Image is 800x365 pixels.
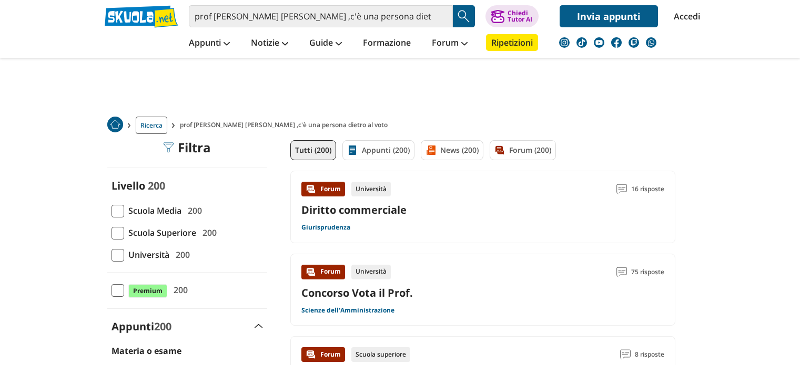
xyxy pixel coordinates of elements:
[426,145,436,155] img: News filtro contenuto
[453,5,475,27] button: Search Button
[124,226,196,239] span: Scuola Superiore
[290,140,336,160] a: Tutti (200)
[421,140,483,160] a: News (200)
[107,117,123,132] img: Home
[576,37,587,48] img: tiktok
[485,5,539,27] button: ChiediTutor AI
[301,347,345,362] div: Forum
[112,319,171,333] label: Appunti
[301,182,345,196] div: Forum
[255,324,263,328] img: Apri e chiudi sezione
[629,37,639,48] img: twitch
[124,204,181,217] span: Scuola Media
[351,182,391,196] div: Università
[301,265,345,279] div: Forum
[107,117,123,134] a: Home
[559,37,570,48] img: instagram
[351,265,391,279] div: Università
[342,140,414,160] a: Appunti (200)
[456,8,472,24] img: Cerca appunti, riassunti o versioni
[494,145,505,155] img: Forum filtro contenuto
[594,37,604,48] img: youtube
[306,184,316,194] img: Forum contenuto
[620,349,631,360] img: Commenti lettura
[128,284,167,298] span: Premium
[306,349,316,360] img: Forum contenuto
[136,117,167,134] a: Ricerca
[486,34,538,51] a: Ripetizioni
[301,203,407,217] a: Diritto commerciale
[646,37,656,48] img: WhatsApp
[635,347,664,362] span: 8 risposte
[180,117,392,134] span: prof [PERSON_NAME] [PERSON_NAME] ,c'è una persona dietro al voto
[360,34,413,53] a: Formazione
[112,345,181,357] label: Materia o esame
[611,37,622,48] img: facebook
[163,142,174,153] img: Filtra filtri mobile
[163,140,211,155] div: Filtra
[307,34,345,53] a: Guide
[198,226,217,239] span: 200
[154,319,171,333] span: 200
[112,179,145,193] label: Livello
[306,267,316,277] img: Forum contenuto
[169,283,188,297] span: 200
[148,179,165,193] span: 200
[184,204,202,217] span: 200
[189,5,453,27] input: Cerca appunti, riassunti o versioni
[248,34,291,53] a: Notizie
[347,145,358,155] img: Appunti filtro contenuto
[616,267,627,277] img: Commenti lettura
[674,5,696,27] a: Accedi
[301,306,394,315] a: Scienze dell'Amministrazione
[351,347,410,362] div: Scuola superiore
[631,265,664,279] span: 75 risposte
[429,34,470,53] a: Forum
[616,184,627,194] img: Commenti lettura
[508,10,532,23] div: Chiedi Tutor AI
[490,140,556,160] a: Forum (200)
[186,34,232,53] a: Appunti
[631,182,664,196] span: 16 risposte
[301,286,413,300] a: Concorso Vota il Prof.
[124,248,169,262] span: Università
[301,223,350,232] a: Giurisprudenza
[171,248,190,262] span: 200
[560,5,658,27] a: Invia appunti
